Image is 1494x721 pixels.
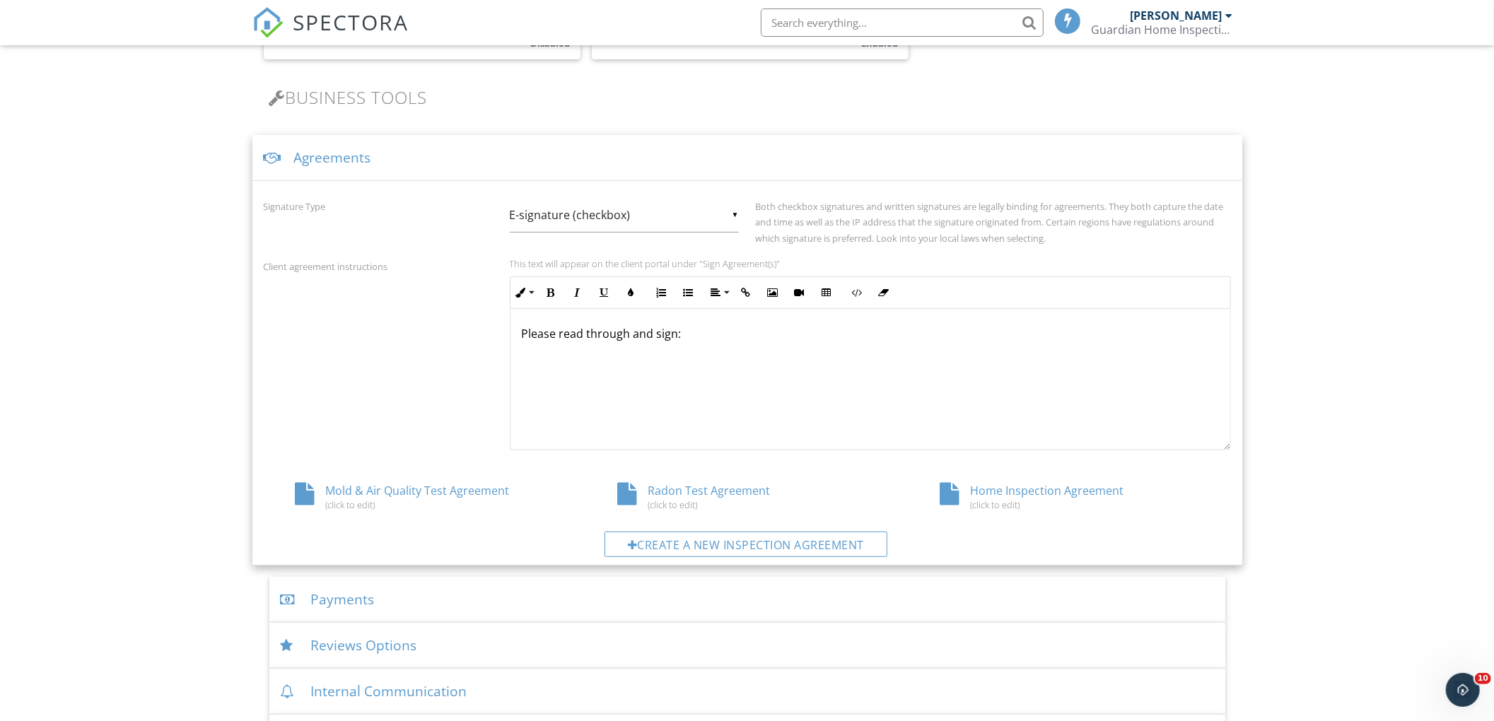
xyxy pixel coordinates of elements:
[618,499,877,510] div: (click to edit)
[269,623,1225,669] div: Reviews Options
[264,200,326,213] label: Signature Type
[1092,23,1233,37] div: Guardian Home Inspections Inc.
[844,279,870,306] button: Code View
[591,279,618,306] button: Underline (Ctrl+U)
[510,279,537,306] button: Inline Style
[296,499,554,510] div: (click to edit)
[252,7,284,38] img: The Best Home Inspection Software - Spectora
[252,19,409,49] a: SPECTORA
[706,279,733,306] button: Align
[269,669,1225,715] div: Internal Communication
[537,279,564,306] button: Bold (Ctrl+B)
[813,279,840,306] button: Insert Table
[675,279,702,306] button: Unordered List
[522,326,1219,341] p: Please read through and sign:
[605,532,887,557] div: Create a new inspection agreement
[940,499,1199,510] div: (click to edit)
[564,279,591,306] button: Italic (Ctrl+I)
[269,577,1225,623] div: Payments
[252,135,1242,181] div: Agreements
[786,279,813,306] button: Insert Video
[264,532,1231,559] a: Create a new inspection agreement
[293,7,409,37] span: SPECTORA
[269,88,1225,107] h3: Business Tools
[618,279,645,306] button: Colors
[1446,673,1480,707] iframe: Intercom live chat
[1475,673,1491,684] span: 10
[733,279,759,306] button: Insert Link (Ctrl+K)
[510,258,1231,269] p: This text will appear on the client portal under "Sign Agreement(s)"
[264,260,388,273] label: Client agreement instructions
[1131,8,1222,23] div: [PERSON_NAME]
[264,483,586,510] div: Mold & Air Quality Test Agreement
[870,279,897,306] button: Clear Formatting
[586,483,909,510] div: Radon Test Agreement
[761,8,1044,37] input: Search everything...
[648,279,675,306] button: Ordered List
[909,483,1231,510] div: Home Inspection Agreement
[759,279,786,306] button: Insert Image (Ctrl+P)
[756,200,1224,245] label: Both checkbox signatures and written signatures are legally binding for agreements. They both cap...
